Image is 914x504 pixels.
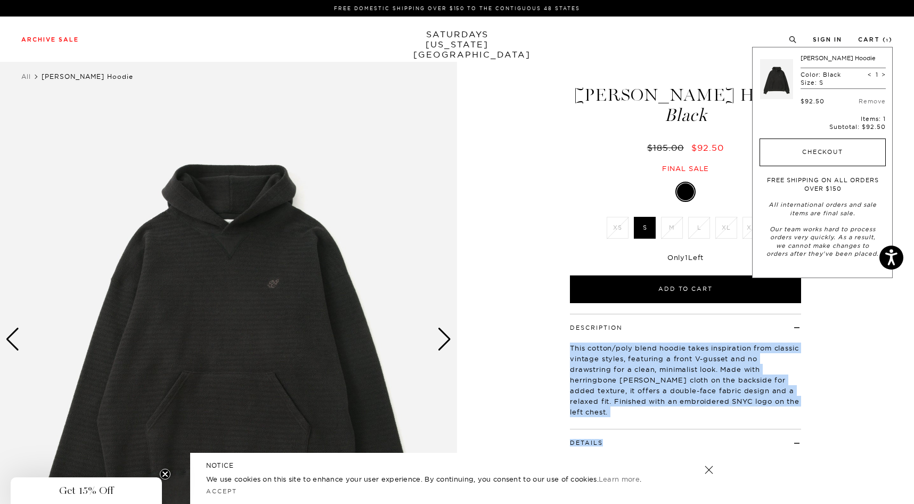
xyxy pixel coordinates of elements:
h5: NOTICE [206,461,708,470]
div: Previous slide [5,328,20,351]
a: Sign In [813,37,842,43]
span: 1 [685,253,688,262]
div: Only Left [570,253,801,262]
button: Checkout [760,139,886,166]
span: Black [568,107,803,124]
button: Description [570,325,623,331]
button: Add to Cart [570,275,801,303]
p: FREE DOMESTIC SHIPPING OVER $150 TO THE CONTIGUOUS 48 STATES [26,4,888,12]
p: FREE SHIPPING ON ALL ORDERS OVER $150 [765,176,880,193]
span: $92.50 [862,123,886,131]
div: Final sale [568,164,803,173]
p: Subtotal: [760,123,886,131]
em: Our team works hard to process orders very quickly. As a result, we cannot make changes to orders... [766,225,879,257]
button: Details [570,440,603,446]
p: Size: S [801,79,841,86]
del: $185.00 [647,142,688,153]
em: All international orders and sale items are final sale. [769,201,877,216]
p: Color: Black [801,71,841,78]
button: Close teaser [160,469,170,479]
span: < [868,71,872,78]
label: S [634,217,656,239]
a: Archive Sale [21,37,79,43]
span: [PERSON_NAME] Hoodie [42,72,133,80]
a: Learn more [599,475,640,483]
p: We use cookies on this site to enhance your user experience. By continuing, you consent to our us... [206,474,670,484]
span: $92.50 [691,142,724,153]
a: All [21,72,31,80]
a: [PERSON_NAME] Hoodie [801,54,876,62]
span: Get 15% Off [59,484,113,497]
h1: [PERSON_NAME] Hoodie [568,86,803,124]
div: Get 15% OffClose teaser [11,477,162,504]
a: Remove [859,97,886,105]
small: 1 [886,38,889,43]
div: $92.50 [801,97,825,105]
a: SATURDAYS[US_STATE][GEOGRAPHIC_DATA] [413,29,501,60]
div: Next slide [437,328,452,351]
a: Accept [206,487,237,495]
p: Items: 1 [760,115,886,123]
p: This cotton/poly blend hoodie takes inspiration from classic vintage styles, featuring a front V-... [570,343,801,417]
a: Cart (1) [858,37,893,43]
span: > [882,71,886,78]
